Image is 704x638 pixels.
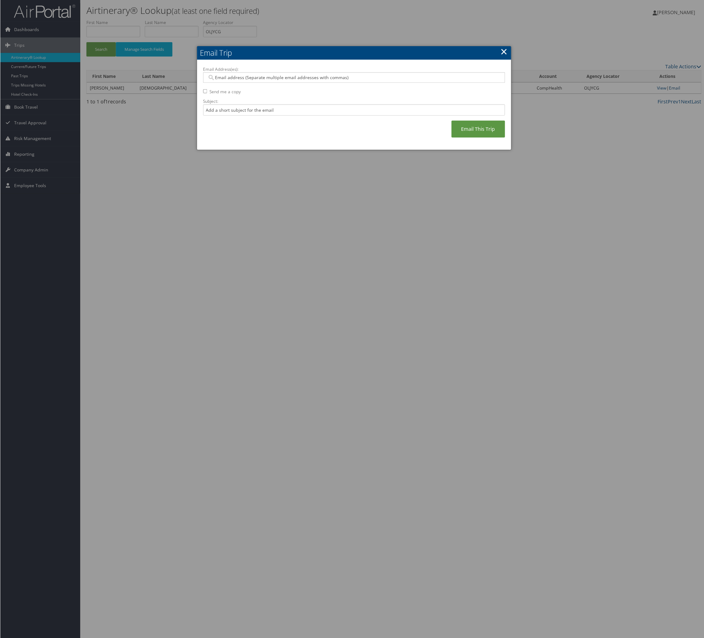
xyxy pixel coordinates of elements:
label: Send me a copy [209,89,241,95]
input: Add a short subject for the email [203,104,505,116]
a: Email This Trip [451,121,505,138]
label: Subject: [203,98,505,104]
h2: Email Trip [197,46,511,60]
label: Email Address(es): [203,66,505,72]
input: Email address (Separate multiple email addresses with commas) [207,74,492,81]
a: × [501,45,508,58]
